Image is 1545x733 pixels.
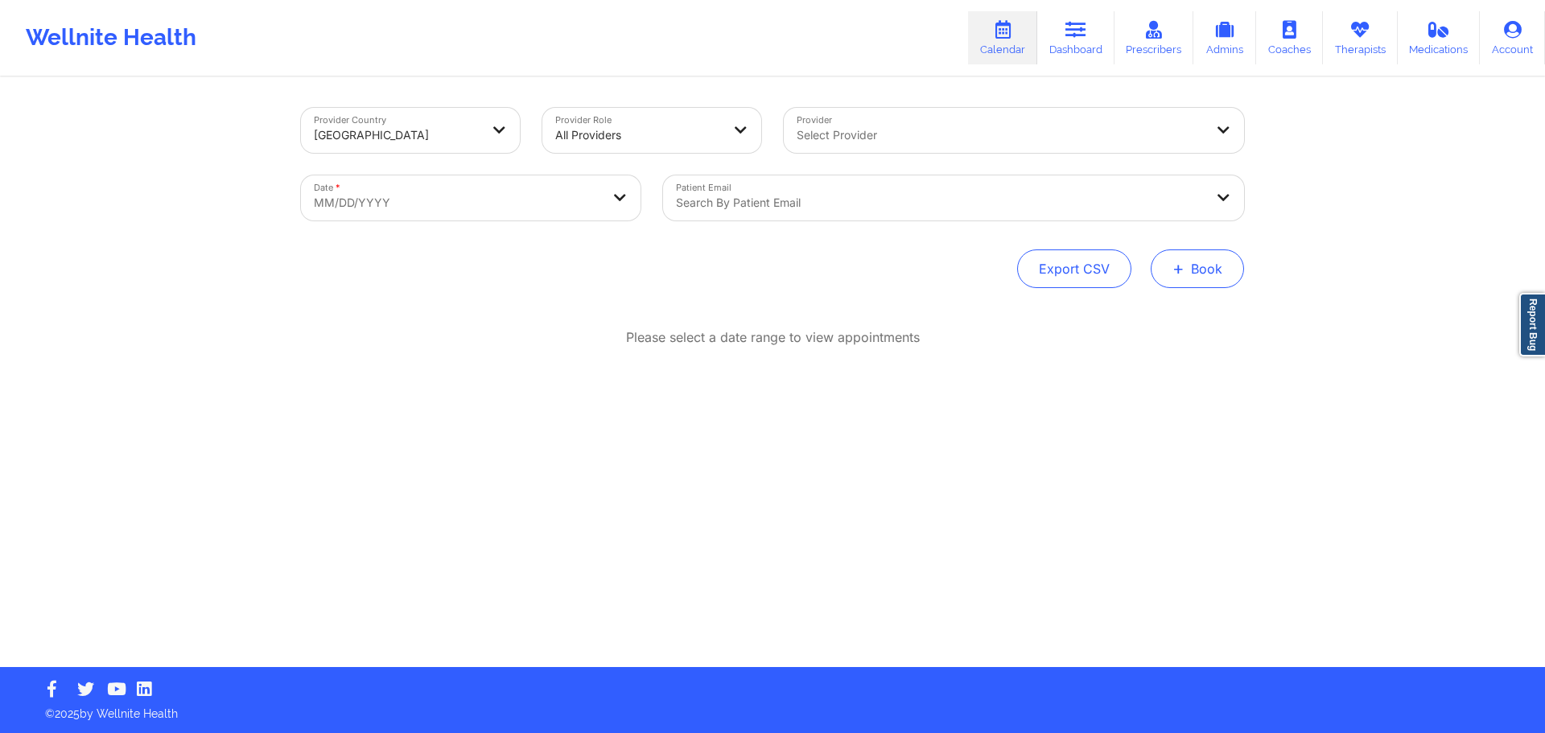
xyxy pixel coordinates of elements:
[1323,11,1398,64] a: Therapists
[555,117,721,153] div: All Providers
[1398,11,1481,64] a: Medications
[1017,249,1131,288] button: Export CSV
[314,117,480,153] div: [GEOGRAPHIC_DATA]
[1151,249,1244,288] button: +Book
[1037,11,1114,64] a: Dashboard
[626,328,920,347] p: Please select a date range to view appointments
[1193,11,1256,64] a: Admins
[1172,264,1184,273] span: +
[1480,11,1545,64] a: Account
[34,694,1511,722] p: © 2025 by Wellnite Health
[1519,293,1545,356] a: Report Bug
[1256,11,1323,64] a: Coaches
[968,11,1037,64] a: Calendar
[1114,11,1194,64] a: Prescribers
